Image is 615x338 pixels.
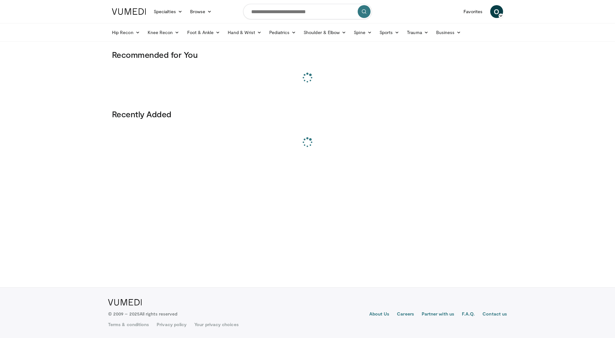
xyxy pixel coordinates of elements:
[422,311,454,318] a: Partner with us
[482,311,507,318] a: Contact us
[112,109,503,119] h3: Recently Added
[150,5,186,18] a: Specialties
[300,26,350,39] a: Shoulder & Elbow
[183,26,224,39] a: Foot & Ankle
[350,26,375,39] a: Spine
[490,5,503,18] a: O
[369,311,390,318] a: About Us
[140,311,177,316] span: All rights reserved
[108,321,149,328] a: Terms & conditions
[403,26,432,39] a: Trauma
[108,299,142,306] img: VuMedi Logo
[157,321,187,328] a: Privacy policy
[462,311,475,318] a: F.A.Q.
[108,311,177,317] p: © 2009 – 2025
[224,26,265,39] a: Hand & Wrist
[108,26,144,39] a: Hip Recon
[460,5,486,18] a: Favorites
[112,49,503,60] h3: Recommended for You
[397,311,414,318] a: Careers
[243,4,372,19] input: Search topics, interventions
[265,26,300,39] a: Pediatrics
[376,26,403,39] a: Sports
[186,5,216,18] a: Browse
[432,26,465,39] a: Business
[144,26,183,39] a: Knee Recon
[112,8,146,15] img: VuMedi Logo
[194,321,238,328] a: Your privacy choices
